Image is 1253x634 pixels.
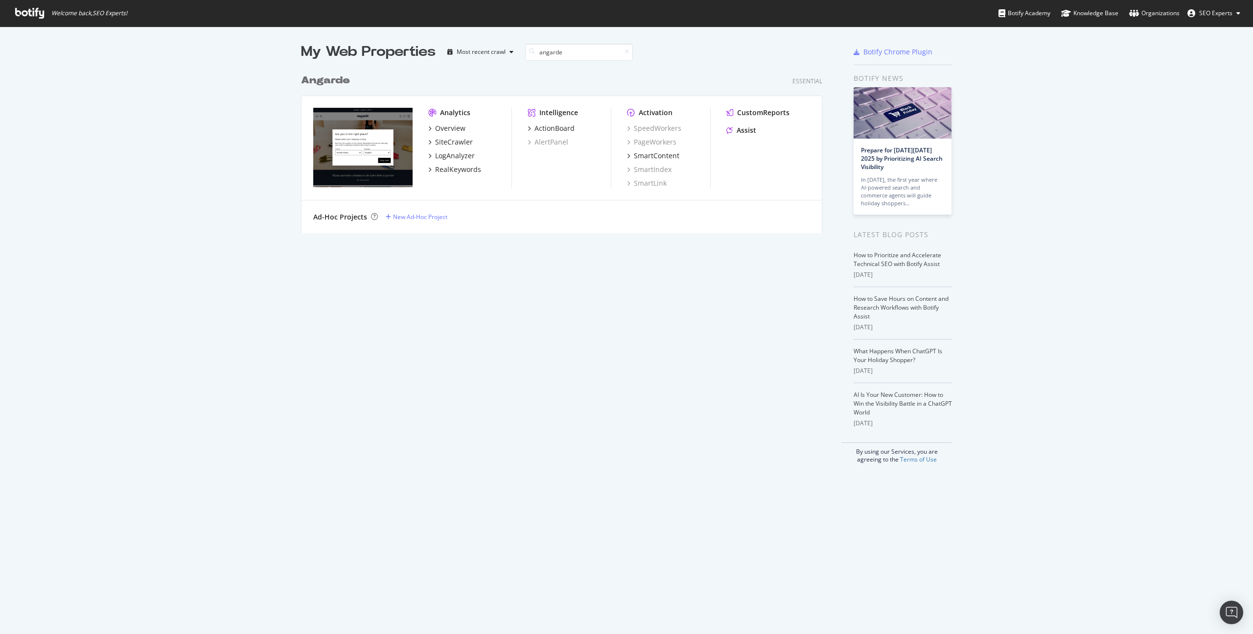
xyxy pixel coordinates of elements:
[726,108,789,118] a: CustomReports
[457,49,506,55] div: Most recent crawl
[428,151,475,161] a: LogAnalyzer
[861,176,944,207] div: In [DATE], the first year where AI-powered search and commerce agents will guide holiday shoppers…
[1061,8,1118,18] div: Knowledge Base
[627,178,667,188] a: SmartLink
[998,8,1050,18] div: Botify Academy
[639,108,673,118] div: Activation
[627,151,679,161] a: SmartContent
[435,123,465,133] div: Overview
[854,73,952,84] div: Botify news
[861,146,943,171] a: Prepare for [DATE][DATE] 2025 by Prioritizing AI Search Visibility
[386,213,447,221] a: New Ad-Hoc Project
[627,137,676,147] a: PageWorkers
[1220,601,1243,624] div: Open Intercom Messenger
[443,44,517,60] button: Most recent crawl
[634,151,679,161] div: SmartContent
[854,270,952,279] div: [DATE]
[854,390,952,416] a: AI Is Your New Customer: How to Win the Visibility Battle in a ChatGPT World
[428,123,465,133] a: Overview
[737,108,789,118] div: CustomReports
[301,42,436,62] div: My Web Properties
[900,455,937,463] a: Terms of Use
[440,108,470,118] div: Analytics
[435,165,481,174] div: RealKeywords
[854,87,951,139] img: Prepare for Black Friday 2025 by Prioritizing AI Search Visibility
[854,419,952,428] div: [DATE]
[313,212,367,222] div: Ad-Hoc Projects
[393,213,447,221] div: New Ad-Hoc Project
[301,73,354,88] a: Angarde
[528,137,568,147] a: AlertPanel
[854,366,952,375] div: [DATE]
[792,77,822,85] div: Essential
[863,47,932,57] div: Botify Chrome Plugin
[435,151,475,161] div: LogAnalyzer
[301,62,830,233] div: grid
[435,137,473,147] div: SiteCrawler
[428,137,473,147] a: SiteCrawler
[627,165,672,174] a: SmartIndex
[528,123,575,133] a: ActionBoard
[854,323,952,332] div: [DATE]
[854,47,932,57] a: Botify Chrome Plugin
[841,442,952,463] div: By using our Services, you are agreeing to the
[737,125,756,135] div: Assist
[1129,8,1180,18] div: Organizations
[854,347,942,364] a: What Happens When ChatGPT Is Your Holiday Shopper?
[854,251,941,268] a: How to Prioritize and Accelerate Technical SEO with Botify Assist
[428,165,481,174] a: RealKeywords
[301,75,350,85] b: Angarde
[539,108,578,118] div: Intelligence
[1199,9,1232,17] span: SEO Experts
[854,294,949,320] a: How to Save Hours on Content and Research Workflows with Botify Assist
[313,108,413,187] img: angarde.fr
[534,123,575,133] div: ActionBoard
[1180,5,1248,21] button: SEO Experts
[854,229,952,240] div: Latest Blog Posts
[726,125,756,135] a: Assist
[627,123,681,133] a: SpeedWorkers
[525,44,633,61] input: Search
[51,9,127,17] span: Welcome back, SEO Experts !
